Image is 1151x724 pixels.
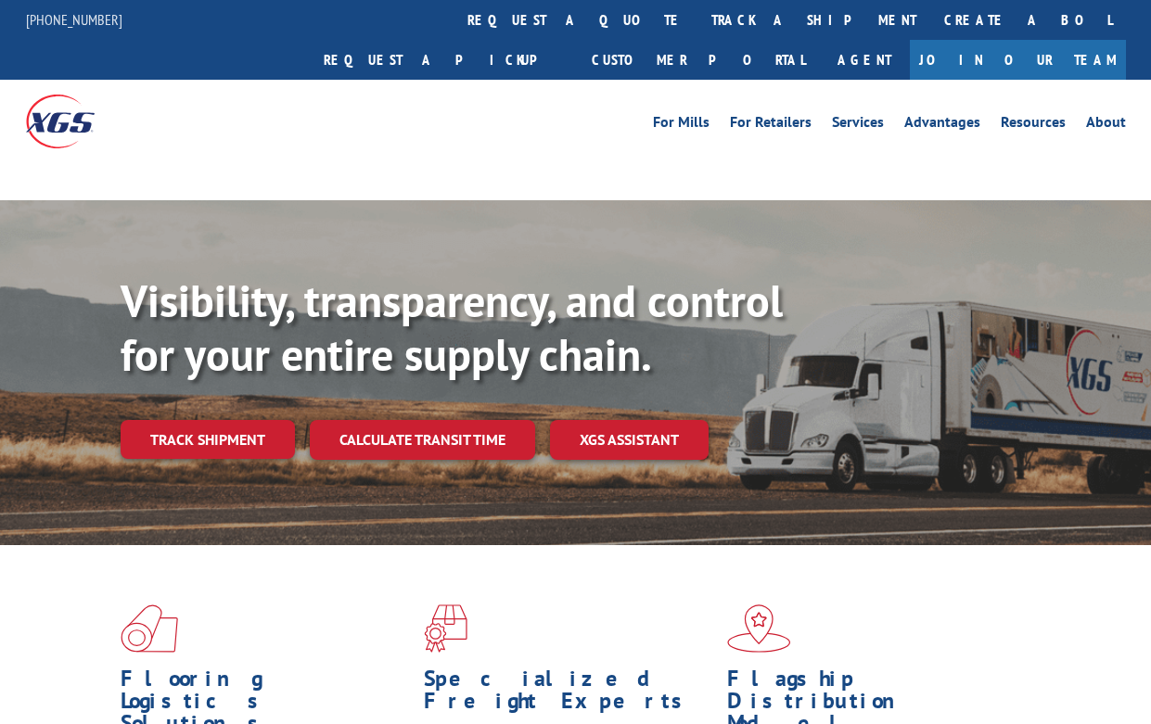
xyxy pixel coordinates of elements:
h1: Specialized Freight Experts [424,667,713,721]
a: Customer Portal [578,40,819,80]
img: xgs-icon-total-supply-chain-intelligence-red [121,604,178,653]
a: Calculate transit time [310,420,535,460]
b: Visibility, transparency, and control for your entire supply chain. [121,272,783,383]
a: For Mills [653,115,710,135]
a: Join Our Team [910,40,1126,80]
a: Advantages [904,115,980,135]
a: XGS ASSISTANT [550,420,709,460]
a: Agent [819,40,910,80]
a: Request a pickup [310,40,578,80]
img: xgs-icon-flagship-distribution-model-red [727,604,791,653]
a: For Retailers [730,115,812,135]
a: Resources [1001,115,1066,135]
img: xgs-icon-focused-on-flooring-red [424,604,467,653]
a: [PHONE_NUMBER] [26,10,122,29]
a: About [1086,115,1126,135]
a: Track shipment [121,420,295,459]
a: Services [832,115,884,135]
